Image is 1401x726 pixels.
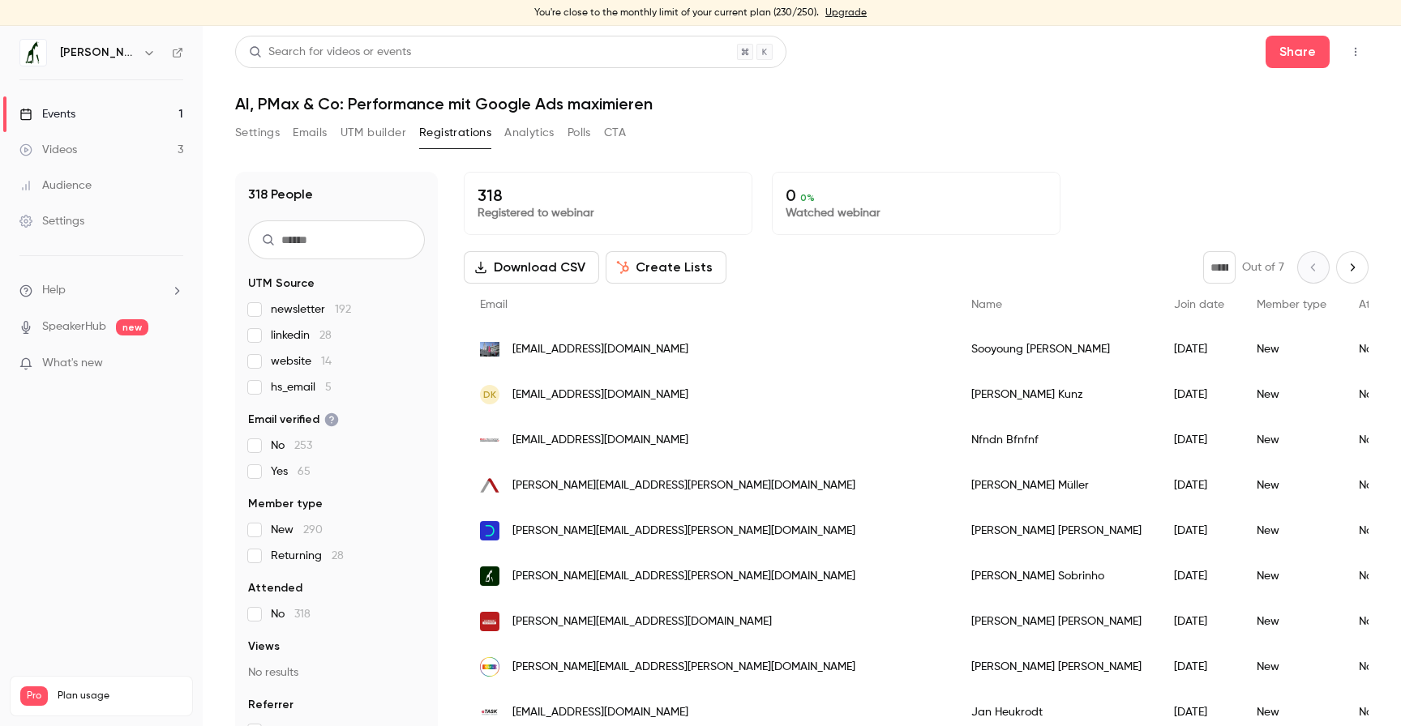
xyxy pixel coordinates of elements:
[271,353,332,369] span: website
[955,644,1158,690] div: [PERSON_NAME] [PERSON_NAME]
[271,522,323,538] span: New
[480,566,499,586] img: jvmimpact.ch
[271,327,332,344] span: linkedin
[1240,599,1343,644] div: New
[504,120,555,146] button: Analytics
[116,319,148,335] span: new
[248,580,302,596] span: Attended
[786,205,1047,221] p: Watched webinar
[58,690,182,703] span: Plan usage
[512,659,855,676] span: [PERSON_NAME][EMAIL_ADDRESS][PERSON_NAME][DOMAIN_NAME]
[1158,644,1240,690] div: [DATE]
[271,606,311,622] span: No
[319,330,332,341] span: 28
[249,44,411,61] div: Search for videos or events
[248,638,280,655] span: Views
[1158,553,1240,599] div: [DATE]
[1336,251,1369,284] button: Next page
[248,664,425,681] p: No results
[1257,299,1326,310] span: Member type
[1266,36,1330,68] button: Share
[298,466,311,477] span: 65
[1158,372,1240,417] div: [DATE]
[271,301,351,318] span: newsletter
[512,477,855,494] span: [PERSON_NAME][EMAIL_ADDRESS][PERSON_NAME][DOMAIN_NAME]
[1240,372,1343,417] div: New
[955,599,1158,644] div: [PERSON_NAME] [PERSON_NAME]
[480,521,499,540] img: degura.de
[332,550,344,562] span: 28
[271,438,312,454] span: No
[1158,463,1240,508] div: [DATE]
[480,342,499,357] img: telekom.de
[20,686,48,706] span: Pro
[271,548,344,564] span: Returning
[512,432,688,449] span: [EMAIL_ADDRESS][DOMAIN_NAME]
[478,205,739,221] p: Registered to webinar
[464,251,599,284] button: Download CSV
[42,318,106,335] a: SpeakerHub
[19,282,183,299] li: help-dropdown-opener
[604,120,626,146] button: CTA
[164,357,183,371] iframe: Noticeable Trigger
[19,142,77,158] div: Videos
[1240,463,1343,508] div: New
[480,657,499,677] img: ticket.io
[512,704,688,721] span: [EMAIL_ADDRESS][DOMAIN_NAME]
[248,697,293,713] span: Referrer
[42,355,103,372] span: What's new
[248,412,339,428] span: Email verified
[1158,599,1240,644] div: [DATE]
[248,275,315,292] span: UTM Source
[1158,417,1240,463] div: [DATE]
[60,45,136,61] h6: [PERSON_NAME] von [PERSON_NAME] IMPACT
[321,356,332,367] span: 14
[335,304,351,315] span: 192
[480,703,499,722] img: etask.de
[971,299,1002,310] span: Name
[483,387,496,402] span: DK
[825,6,867,19] a: Upgrade
[248,185,313,204] h1: 318 People
[512,523,855,540] span: [PERSON_NAME][EMAIL_ADDRESS][PERSON_NAME][DOMAIN_NAME]
[955,417,1158,463] div: Nfndn Bfnfnf
[248,496,323,512] span: Member type
[20,40,46,66] img: Jung von Matt IMPACT
[512,341,688,358] span: [EMAIL_ADDRESS][DOMAIN_NAME]
[42,282,66,299] span: Help
[271,379,332,395] span: hs_email
[1174,299,1224,310] span: Join date
[1240,417,1343,463] div: New
[235,120,280,146] button: Settings
[955,327,1158,372] div: Sooyoung [PERSON_NAME]
[480,476,499,495] img: intrafind.com
[955,553,1158,599] div: [PERSON_NAME] Sobrinho
[955,372,1158,417] div: [PERSON_NAME] Kunz
[480,430,499,450] img: mcschweiz.ch
[19,177,92,194] div: Audience
[1240,508,1343,553] div: New
[955,508,1158,553] div: [PERSON_NAME] [PERSON_NAME]
[480,299,508,310] span: Email
[512,568,855,585] span: [PERSON_NAME][EMAIL_ADDRESS][PERSON_NAME][DOMAIN_NAME]
[271,463,311,480] span: Yes
[19,106,75,122] div: Events
[1242,259,1284,275] p: Out of 7
[1158,508,1240,553] div: [DATE]
[294,440,312,451] span: 253
[19,213,84,229] div: Settings
[800,192,815,203] span: 0 %
[1240,327,1343,372] div: New
[480,612,499,631] img: altenmarkt-zauchensee.at
[606,251,726,284] button: Create Lists
[294,609,311,620] span: 318
[1240,553,1343,599] div: New
[325,382,332,393] span: 5
[955,463,1158,508] div: [PERSON_NAME] Müller
[568,120,591,146] button: Polls
[235,94,1369,113] h1: AI, PMax & Co: Performance mit Google Ads maximieren
[341,120,406,146] button: UTM builder
[786,186,1047,205] p: 0
[293,120,327,146] button: Emails
[478,186,739,205] p: 318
